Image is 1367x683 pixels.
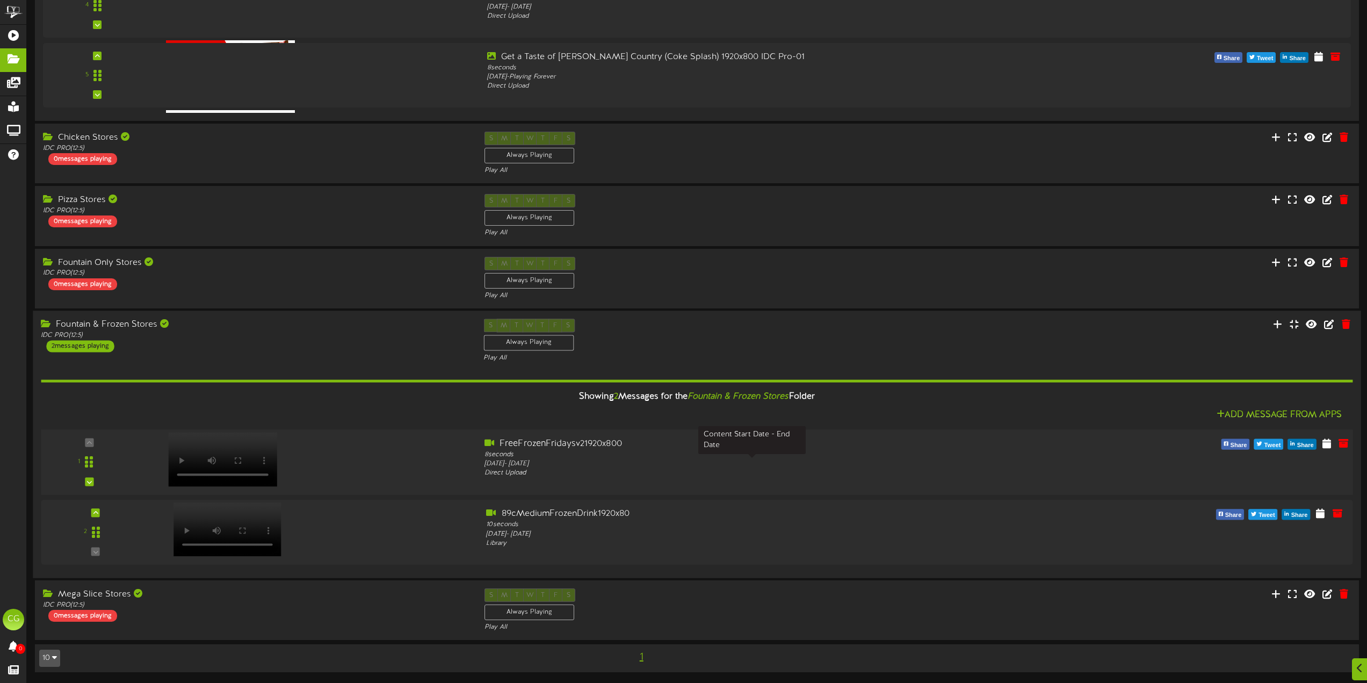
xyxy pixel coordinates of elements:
span: 1 [637,651,646,663]
span: Share [1228,440,1249,451]
span: Share [1289,509,1310,521]
div: 0 messages playing [48,215,117,227]
button: Share [1288,439,1317,450]
span: 2 [614,392,618,401]
div: 0 messages playing [48,278,117,290]
button: 10 [39,650,60,667]
button: Share [1221,439,1249,450]
span: Tweet [1255,53,1275,64]
div: Play All [483,353,910,362]
button: Share [1280,52,1308,63]
div: Fountain & Frozen Stores [41,319,467,331]
img: 4ccc528e-76cc-4eb8-a856-ada614115419.jpg [166,110,295,164]
div: Direct Upload [484,469,1020,478]
div: Always Playing [484,273,574,289]
div: Mega Slice Stores [43,588,468,601]
div: Chicken Stores [43,132,468,144]
div: Showing Messages for the Folder [33,385,1361,408]
i: Fountain & Frozen Stores [688,392,789,401]
span: Tweet [1256,509,1277,521]
div: 0 messages playing [48,610,117,622]
div: CG [3,609,24,630]
div: Fountain Only Stores [43,257,468,269]
button: Add Message From Apps [1213,408,1345,422]
div: Get a Taste of [PERSON_NAME] Country (Coke Splash) 1920x800 IDC Pro-01 [487,51,1016,63]
div: [DATE] - [DATE] [487,3,1016,12]
span: Share [1295,440,1316,451]
div: FreeFrozenFridaysv21920x800 [484,437,1020,450]
div: Play All [484,291,910,300]
div: 89cMediumFrozenDrink1920x80 [486,508,1017,520]
span: Share [1223,509,1244,521]
div: [DATE] - [DATE] [484,459,1020,469]
div: IDC PRO ( 12:5 ) [43,144,468,153]
div: Always Playing [484,148,574,163]
span: Tweet [1262,440,1283,451]
span: Share [1287,53,1308,64]
div: 0 messages playing [48,153,117,165]
div: Play All [484,166,910,175]
button: Share [1214,52,1243,63]
button: Tweet [1247,52,1276,63]
div: Always Playing [483,335,574,350]
div: Library [486,538,1017,548]
div: IDC PRO ( 12:5 ) [43,601,468,610]
div: Always Playing [484,605,574,620]
button: Share [1216,509,1245,520]
div: 10 seconds [486,520,1017,529]
div: [DATE] - Playing Forever [487,73,1016,82]
div: Direct Upload [487,12,1016,21]
div: Play All [484,623,910,632]
button: Tweet [1248,509,1277,520]
div: IDC PRO ( 12:5 ) [41,331,467,340]
div: IDC PRO ( 12:5 ) [43,269,468,278]
div: IDC PRO ( 12:5 ) [43,206,468,215]
div: Always Playing [484,210,574,226]
div: Direct Upload [487,82,1016,91]
button: Share [1282,509,1311,520]
div: [DATE] - [DATE] [486,529,1017,538]
button: Tweet [1254,439,1284,450]
div: Play All [484,228,910,238]
span: 0 [16,644,25,654]
div: 8 seconds [487,63,1016,73]
span: Share [1221,53,1242,64]
div: Pizza Stores [43,194,468,206]
div: 2 messages playing [46,340,114,352]
div: 8 seconds [484,450,1020,459]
